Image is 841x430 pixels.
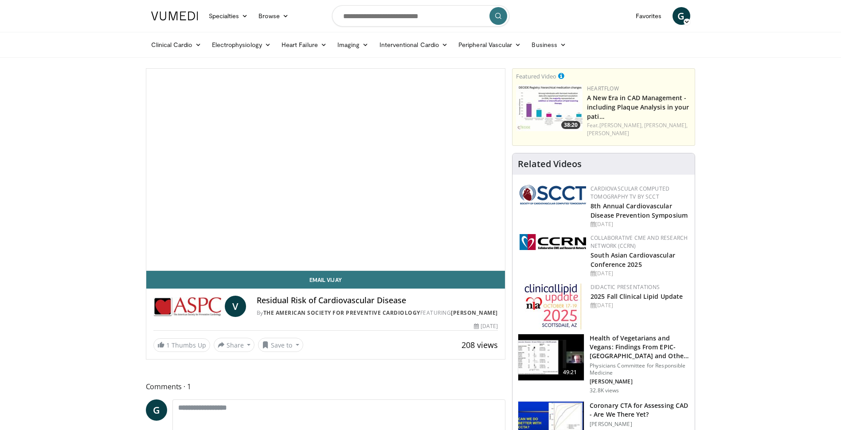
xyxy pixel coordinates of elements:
a: V [225,296,246,317]
a: Favorites [630,7,667,25]
img: 51a70120-4f25-49cc-93a4-67582377e75f.png.150x105_q85_autocrop_double_scale_upscale_version-0.2.png [520,185,586,204]
div: [DATE] [591,270,688,278]
img: VuMedi Logo [151,12,198,20]
img: d65bce67-f81a-47c5-b47d-7b8806b59ca8.jpg.150x105_q85_autocrop_double_scale_upscale_version-0.2.jpg [524,283,582,330]
a: 2025 Fall Clinical Lipid Update [591,292,683,301]
a: Interventional Cardio [374,36,454,54]
small: Featured Video [516,72,556,80]
div: [DATE] [591,220,688,228]
a: A New Era in CAD Management - including Plaque Analysis in your pati… [587,94,689,121]
a: Browse [253,7,294,25]
img: The American Society for Preventive Cardiology [153,296,221,317]
p: 32.8K views [590,387,619,394]
h3: Health of Vegetarians and Vegans: Findings From EPIC-[GEOGRAPHIC_DATA] and Othe… [590,334,689,360]
a: [PERSON_NAME] [451,309,498,317]
a: Heart Failure [276,36,332,54]
div: By FEATURING [257,309,498,317]
a: The American Society for Preventive Cardiology [263,309,420,317]
a: Collaborative CME and Research Network (CCRN) [591,234,688,250]
p: Physicians Committee for Responsible Medicine [590,362,689,376]
a: G [146,399,167,421]
span: 1 [166,341,170,349]
a: Specialties [203,7,254,25]
h4: Residual Risk of Cardiovascular Disease [257,296,498,305]
span: 38:20 [561,121,580,129]
a: Peripheral Vascular [453,36,526,54]
span: 49:21 [559,368,581,377]
div: [DATE] [591,301,688,309]
span: Comments 1 [146,381,506,392]
a: Business [526,36,571,54]
div: Didactic Presentations [591,283,688,291]
a: 49:21 Health of Vegetarians and Vegans: Findings From EPIC-[GEOGRAPHIC_DATA] and Othe… Physicians... [518,334,689,394]
button: Save to [258,338,303,352]
a: Heartflow [587,85,619,92]
a: Imaging [332,36,374,54]
img: 606f2b51-b844-428b-aa21-8c0c72d5a896.150x105_q85_crop-smart_upscale.jpg [518,334,584,380]
a: 1 Thumbs Up [153,338,210,352]
a: G [673,7,690,25]
a: 8th Annual Cardiovascular Disease Prevention Symposium [591,202,688,219]
a: [PERSON_NAME], [644,121,688,129]
img: a04ee3ba-8487-4636-b0fb-5e8d268f3737.png.150x105_q85_autocrop_double_scale_upscale_version-0.2.png [520,234,586,250]
input: Search topics, interventions [332,5,509,27]
a: Cardiovascular Computed Tomography TV by SCCT [591,185,669,200]
a: Clinical Cardio [146,36,207,54]
a: 38:20 [516,85,583,131]
p: [PERSON_NAME] [590,378,689,385]
span: 208 views [462,340,498,350]
p: [PERSON_NAME] [590,421,689,428]
h3: Coronary CTA for Assessing CAD - Are We There Yet? [590,401,689,419]
div: Feat. [587,121,691,137]
img: 738d0e2d-290f-4d89-8861-908fb8b721dc.150x105_q85_crop-smart_upscale.jpg [516,85,583,131]
a: [PERSON_NAME], [599,121,643,129]
div: [DATE] [474,322,498,330]
button: Share [214,338,255,352]
a: Email Vijay [146,271,505,289]
a: Electrophysiology [207,36,276,54]
a: South Asian Cardiovascular Conference 2025 [591,251,675,269]
a: [PERSON_NAME] [587,129,629,137]
video-js: Video Player [146,69,505,271]
h4: Related Videos [518,159,582,169]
